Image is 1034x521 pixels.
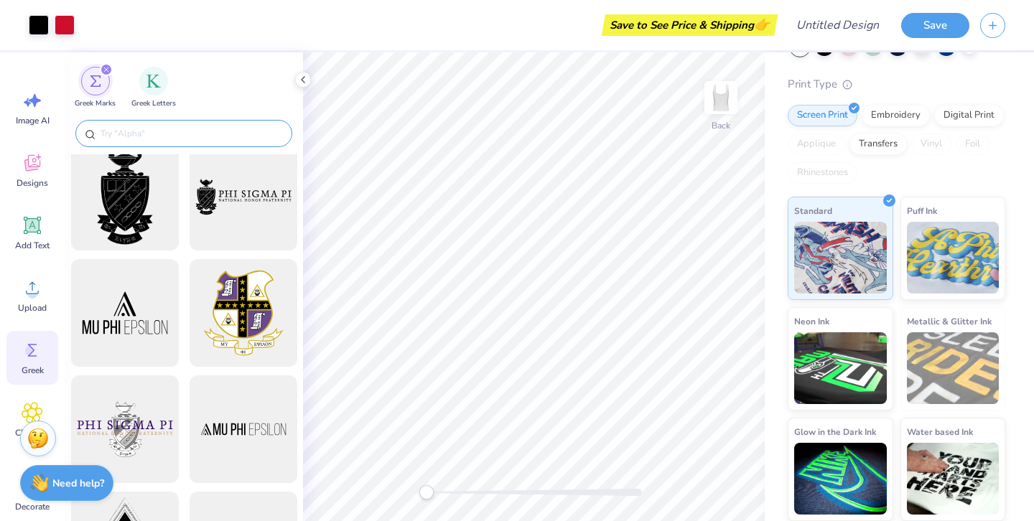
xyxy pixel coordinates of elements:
span: Greek Marks [75,98,116,109]
span: Water based Ink [907,424,973,439]
input: Untitled Design [785,11,890,39]
button: Save [901,13,969,38]
div: Save to See Price & Shipping [605,14,774,36]
span: Glow in the Dark Ink [794,424,876,439]
img: Neon Ink [794,332,887,404]
strong: Need help? [52,477,104,490]
span: Designs [17,177,48,189]
span: Greek Letters [131,98,176,109]
div: Back [712,119,730,132]
img: Greek Marks Image [90,75,101,87]
span: Add Text [15,240,50,251]
span: Greek [22,365,44,376]
div: Foil [956,133,989,155]
button: filter button [131,67,176,109]
span: Puff Ink [907,203,937,218]
span: 👉 [754,16,770,33]
img: Greek Letters Image [146,74,161,88]
div: Rhinestones [788,162,857,184]
img: Back [707,83,735,112]
div: Embroidery [862,105,930,126]
span: Image AI [16,115,50,126]
div: Digital Print [934,105,1004,126]
span: Standard [794,203,832,218]
span: Upload [18,302,47,314]
div: filter for Greek Marks [75,67,116,109]
span: Decorate [15,501,50,512]
span: Metallic & Glitter Ink [907,314,992,329]
img: Puff Ink [907,222,1000,294]
input: Try "Alpha" [99,126,283,141]
img: Glow in the Dark Ink [794,443,887,515]
img: Metallic & Glitter Ink [907,332,1000,404]
span: Neon Ink [794,314,829,329]
div: Applique [788,133,845,155]
div: Transfers [849,133,907,155]
div: Vinyl [911,133,951,155]
div: Accessibility label [419,485,434,499]
span: Clipart & logos [9,427,56,450]
button: filter button [75,67,116,109]
img: Standard [794,222,887,294]
div: Screen Print [788,105,857,126]
img: Water based Ink [907,443,1000,515]
div: filter for Greek Letters [131,67,176,109]
div: Print Type [788,76,1005,93]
